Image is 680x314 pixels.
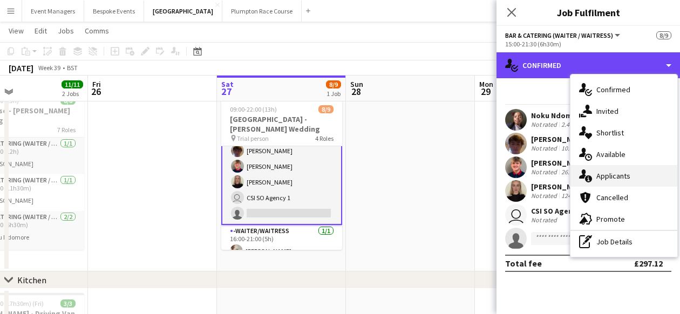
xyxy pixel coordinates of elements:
[57,126,76,134] span: 7 Roles
[596,149,625,159] span: Available
[326,80,341,88] span: 8/9
[531,206,586,216] div: CSI SO Agency 1
[596,193,628,202] span: Cancelled
[656,31,671,39] span: 8/9
[531,168,559,176] div: Not rated
[53,24,78,38] a: Jobs
[596,128,624,138] span: Shortlist
[497,5,680,19] h3: Job Fulfilment
[478,85,493,98] span: 29
[596,214,625,224] span: Promote
[4,24,28,38] a: View
[91,85,101,98] span: 26
[531,158,602,168] div: [PERSON_NAME]
[327,90,341,98] div: 1 Job
[497,52,680,78] div: Confirmed
[531,192,559,200] div: Not rated
[349,85,363,98] span: 28
[505,40,671,48] div: 15:00-21:30 (6h30m)
[85,26,109,36] span: Comms
[531,144,559,153] div: Not rated
[230,105,277,113] span: 09:00-22:00 (13h)
[80,24,113,38] a: Comms
[221,90,342,250] app-job-card: In progress09:00-22:00 (13h)8/9[GEOGRAPHIC_DATA] - [PERSON_NAME] Wedding Trial person4 Roles[PERS...
[559,192,587,200] div: 124.7km
[36,64,63,72] span: Week 39
[505,31,622,39] button: Bar & Catering (Waiter / waitress)
[570,231,677,252] div: Job Details
[222,1,302,22] button: Plumpton Race Course
[62,80,83,88] span: 11/11
[9,26,24,36] span: View
[9,63,33,73] div: [DATE]
[220,85,234,98] span: 27
[17,275,46,285] div: Kitchen
[531,120,559,129] div: Not rated
[60,299,76,308] span: 3/3
[531,134,602,144] div: [PERSON_NAME]
[318,105,334,113] span: 8/9
[84,1,144,22] button: Bespoke Events
[221,79,234,89] span: Sat
[479,79,493,89] span: Mon
[596,85,630,94] span: Confirmed
[67,64,78,72] div: BST
[144,1,222,22] button: [GEOGRAPHIC_DATA]
[505,258,542,269] div: Total fee
[58,26,74,36] span: Jobs
[596,106,618,116] span: Invited
[350,79,363,89] span: Sun
[237,134,269,142] span: Trial person
[559,120,580,129] div: 2.4km
[221,114,342,134] h3: [GEOGRAPHIC_DATA] - [PERSON_NAME] Wedding
[22,1,84,22] button: Event Managers
[315,134,334,142] span: 4 Roles
[505,31,613,39] span: Bar & Catering (Waiter / waitress)
[30,24,51,38] a: Edit
[596,171,630,181] span: Applicants
[221,108,342,225] app-card-role: Bar & Catering (Waiter / waitress)2A5/615:00-21:30 (6h30m)Noku Ndomore[PERSON_NAME][PERSON_NAME][...
[559,144,583,153] div: 10.4km
[531,216,559,224] div: Not rated
[531,111,599,120] div: Noku Ndomore
[35,26,47,36] span: Edit
[559,168,583,176] div: 26.9km
[221,225,342,262] app-card-role: -Waiter/Waitress1/116:00-21:00 (5h)[PERSON_NAME]
[634,258,663,269] div: £297.12
[92,79,101,89] span: Fri
[531,182,605,192] div: [PERSON_NAME]
[62,90,83,98] div: 2 Jobs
